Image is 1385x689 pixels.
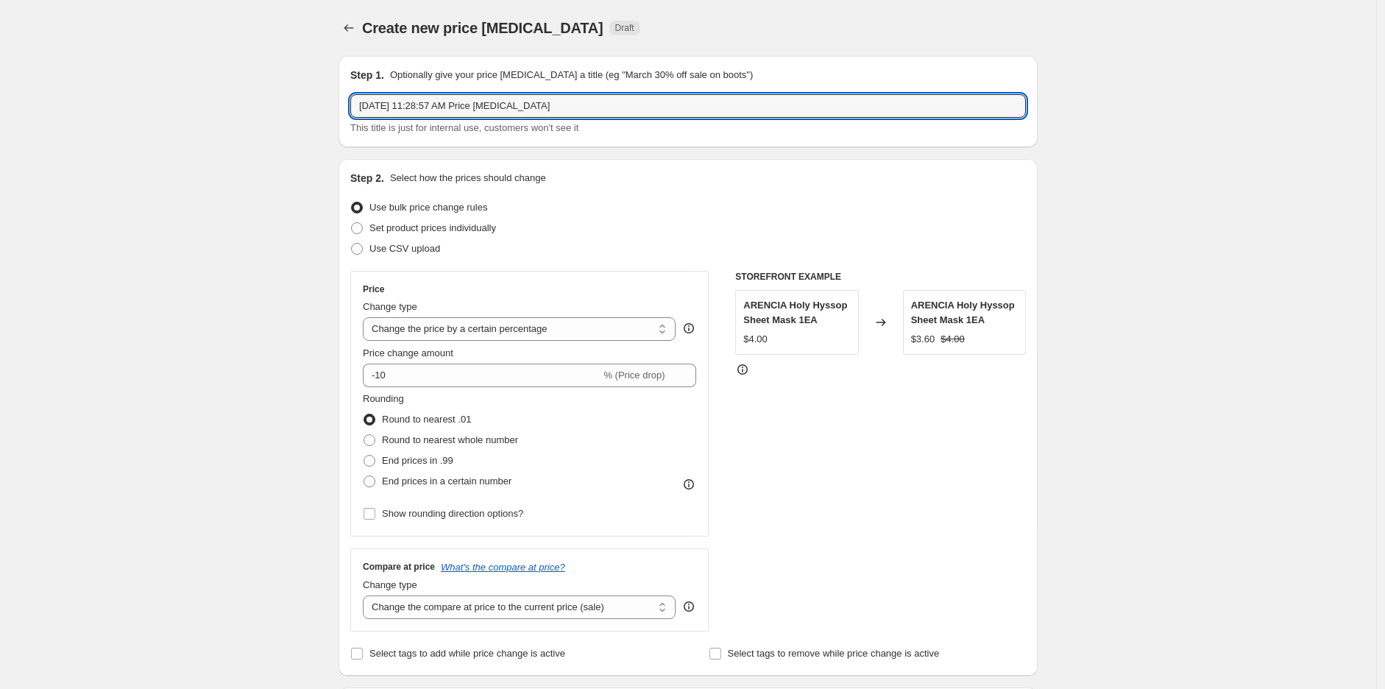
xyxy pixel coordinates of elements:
[362,20,603,36] span: Create new price [MEDICAL_DATA]
[369,222,496,233] span: Set product prices individually
[390,171,546,185] p: Select how the prices should change
[603,370,665,381] span: % (Price drop)
[728,648,940,659] span: Select tags to remove while price change is active
[911,332,935,347] div: $3.60
[382,434,518,445] span: Round to nearest whole number
[615,22,634,34] span: Draft
[382,476,511,487] span: End prices in a certain number
[363,561,435,573] h3: Compare at price
[441,562,565,573] button: What's the compare at price?
[382,455,453,466] span: End prices in .99
[363,393,404,404] span: Rounding
[369,243,440,254] span: Use CSV upload
[363,301,417,312] span: Change type
[681,321,696,336] div: help
[382,414,471,425] span: Round to nearest .01
[363,364,601,387] input: -15
[390,68,753,82] p: Optionally give your price [MEDICAL_DATA] a title (eg "March 30% off sale on boots")
[743,332,768,347] div: $4.00
[350,68,384,82] h2: Step 1.
[350,94,1026,118] input: 30% off holiday sale
[369,648,565,659] span: Select tags to add while price change is active
[382,508,523,519] span: Show rounding direction options?
[350,171,384,185] h2: Step 2.
[350,122,578,133] span: This title is just for internal use, customers won't see it
[735,271,1026,283] h6: STOREFRONT EXAMPLE
[363,283,384,295] h3: Price
[339,18,359,38] button: Price change jobs
[363,579,417,590] span: Change type
[369,202,487,213] span: Use bulk price change rules
[911,300,1015,325] span: ARENCIA Holy Hyssop Sheet Mask 1EA
[941,332,965,347] strike: $4.00
[681,599,696,614] div: help
[363,347,453,358] span: Price change amount
[743,300,847,325] span: ARENCIA Holy Hyssop Sheet Mask 1EA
